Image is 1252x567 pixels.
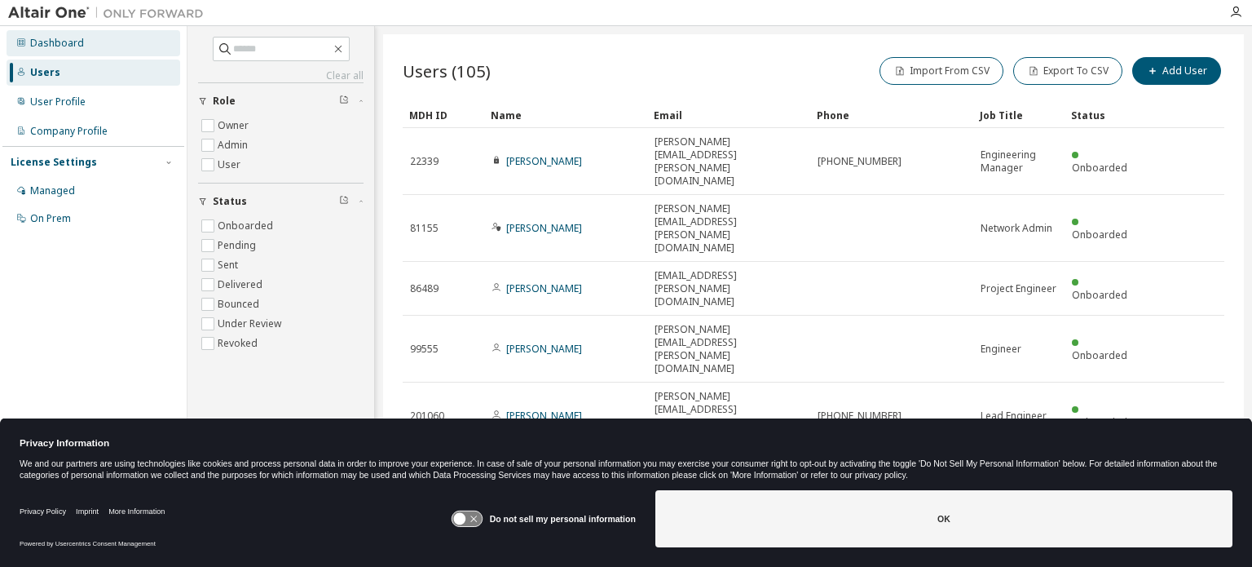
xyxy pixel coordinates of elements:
[1072,348,1127,362] span: Onboarded
[655,323,803,375] span: [PERSON_NAME][EMAIL_ADDRESS][PERSON_NAME][DOMAIN_NAME]
[506,342,582,356] a: [PERSON_NAME]
[1072,228,1127,241] span: Onboarded
[30,212,71,225] div: On Prem
[30,125,108,138] div: Company Profile
[655,390,803,442] span: [PERSON_NAME][EMAIL_ADDRESS][PERSON_NAME][DOMAIN_NAME]
[1072,415,1127,429] span: Onboarded
[218,116,252,135] label: Owner
[213,95,236,108] span: Role
[1072,288,1127,302] span: Onboarded
[654,102,804,128] div: Email
[410,282,439,295] span: 86489
[218,314,284,334] label: Under Review
[818,155,902,168] span: [PHONE_NUMBER]
[30,37,84,50] div: Dashboard
[213,195,247,208] span: Status
[410,155,439,168] span: 22339
[339,195,349,208] span: Clear filter
[198,83,364,119] button: Role
[198,184,364,219] button: Status
[981,148,1057,175] span: Engineering Manager
[8,5,212,21] img: Altair One
[198,69,364,82] a: Clear all
[981,343,1021,356] span: Engineer
[506,409,582,423] a: [PERSON_NAME]
[1071,102,1140,128] div: Status
[11,156,97,169] div: License Settings
[218,135,251,155] label: Admin
[218,255,241,275] label: Sent
[403,60,491,82] span: Users (105)
[409,102,478,128] div: MDH ID
[218,295,262,314] label: Bounced
[30,95,86,109] div: User Profile
[655,135,803,188] span: [PERSON_NAME][EMAIL_ADDRESS][PERSON_NAME][DOMAIN_NAME]
[1132,57,1221,85] button: Add User
[339,95,349,108] span: Clear filter
[818,410,902,423] span: [PHONE_NUMBER]
[410,222,439,235] span: 81155
[981,410,1047,423] span: Lead Engineer
[218,334,261,353] label: Revoked
[879,57,1003,85] button: Import From CSV
[218,275,266,295] label: Delivered
[1072,161,1127,175] span: Onboarded
[817,102,967,128] div: Phone
[218,236,259,255] label: Pending
[30,184,75,197] div: Managed
[30,66,60,79] div: Users
[981,222,1052,235] span: Network Admin
[655,202,803,255] span: [PERSON_NAME][EMAIL_ADDRESS][PERSON_NAME][DOMAIN_NAME]
[218,216,276,236] label: Onboarded
[980,102,1058,128] div: Job Title
[506,221,582,235] a: [PERSON_NAME]
[506,154,582,168] a: [PERSON_NAME]
[410,343,439,356] span: 99555
[655,269,803,308] span: [EMAIL_ADDRESS][PERSON_NAME][DOMAIN_NAME]
[491,102,641,128] div: Name
[1013,57,1122,85] button: Export To CSV
[506,281,582,295] a: [PERSON_NAME]
[218,155,244,175] label: User
[410,410,444,423] span: 201060
[981,282,1056,295] span: Project Engineer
